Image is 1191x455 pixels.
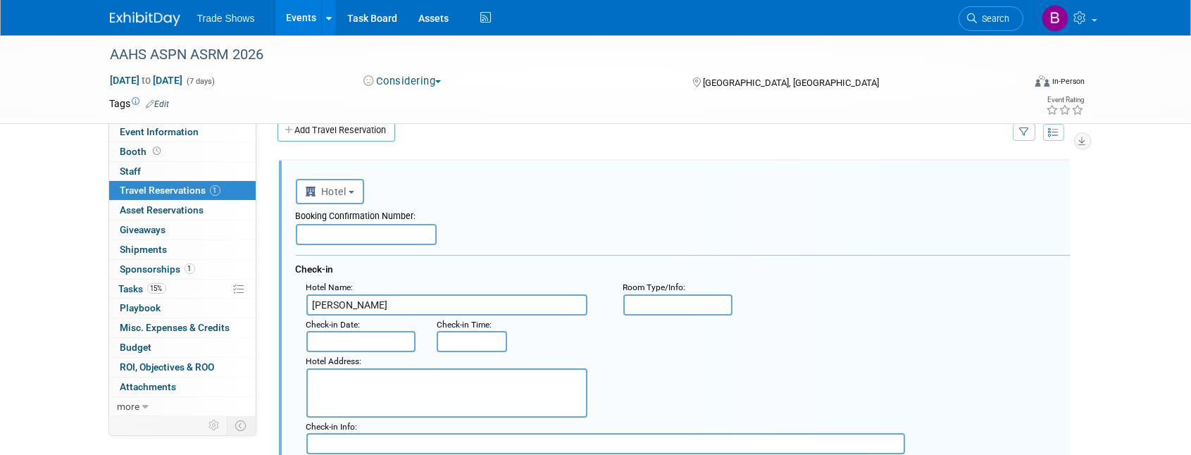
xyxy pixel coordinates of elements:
span: Check-in Date [306,320,358,330]
button: Hotel [296,179,365,204]
div: Event Rating [1046,96,1084,104]
div: In-Person [1052,76,1085,87]
span: ROI, Objectives & ROO [120,361,215,373]
span: Travel Reservations [120,185,220,196]
span: 15% [147,283,166,294]
a: more [109,397,256,416]
p: Crystal is holding two rooms (under [PERSON_NAME] and [PERSON_NAME]) for [DATE]-[DATE] [8,6,753,19]
a: Asset Reservations [109,201,256,220]
small: : [306,356,362,366]
a: Booth [109,142,256,161]
span: Check-in [296,263,334,275]
span: (7 days) [186,77,216,86]
td: Toggle Event Tabs [227,416,256,435]
a: Budget [109,338,256,357]
span: Misc. Expenses & Credits [120,322,230,333]
div: AAHS ASPN ASRM 2026 [106,42,1002,68]
small: : [623,282,686,292]
a: Playbook [109,299,256,318]
div: Event Format [940,73,1085,94]
span: [DATE] [DATE] [110,74,184,87]
span: Event Information [120,126,199,137]
a: ROI, Objectives & ROO [109,358,256,377]
a: Edit [146,99,170,109]
span: Room Type/Info [623,282,684,292]
a: Travel Reservations1 [109,181,256,200]
img: Format-Inperson.png [1035,75,1049,87]
span: Check-in Info [306,422,356,432]
td: Tags [110,96,170,111]
small: : [306,320,361,330]
span: Trade Shows [197,13,255,24]
small: : [306,422,358,432]
span: Giveaways [120,224,166,235]
a: Staff [109,162,256,181]
span: [GEOGRAPHIC_DATA], [GEOGRAPHIC_DATA] [703,77,879,88]
span: Asset Reservations [120,204,204,216]
span: to [140,75,154,86]
button: Considering [358,74,447,89]
div: Booking Confirmation Number: [296,204,1070,224]
a: Tasks15% [109,280,256,299]
span: 1 [210,185,220,196]
span: Search [978,13,1010,24]
img: ExhibitDay [110,12,180,26]
span: 1 [185,263,195,274]
a: Search [959,6,1023,31]
span: Booth not reserved yet [151,146,164,156]
span: more [118,401,140,412]
img: Becca Rensi [1042,5,1068,32]
a: Misc. Expenses & Credits [109,318,256,337]
a: Attachments [109,378,256,397]
a: Add Travel Reservation [278,119,395,142]
a: Event Information [109,123,256,142]
span: Shipments [120,244,168,255]
span: Hotel Address [306,356,360,366]
body: Rich Text Area. Press ALT-0 for help. [8,6,754,19]
span: Sponsorships [120,263,195,275]
a: Giveaways [109,220,256,239]
span: Booth [120,146,164,157]
span: Tasks [119,283,166,294]
span: Hotel [306,186,347,197]
span: Check-in Time [437,320,490,330]
small: : [437,320,492,330]
span: Hotel Name [306,282,351,292]
a: Shipments [109,240,256,259]
small: : [306,282,354,292]
span: Staff [120,166,142,177]
td: Personalize Event Tab Strip [203,416,227,435]
span: Attachments [120,381,177,392]
span: Playbook [120,302,161,313]
span: Budget [120,342,152,353]
a: Sponsorships1 [109,260,256,279]
i: Filter by Traveler [1019,128,1029,137]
